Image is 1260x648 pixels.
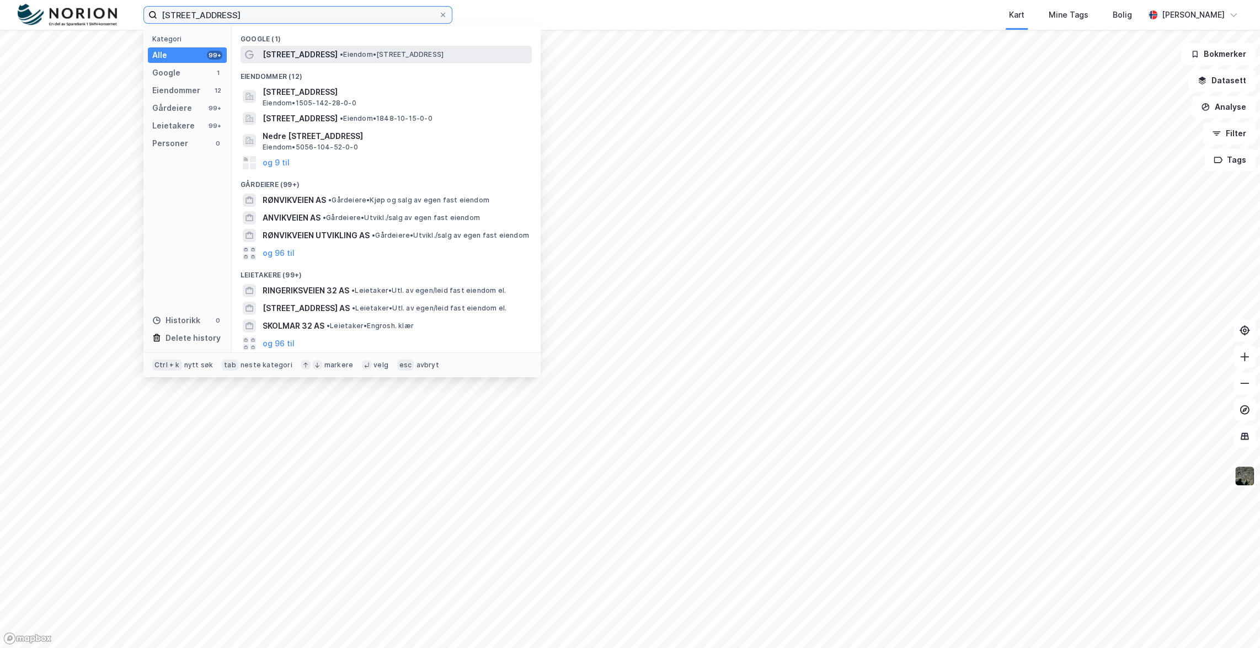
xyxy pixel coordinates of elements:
[213,86,222,95] div: 12
[1204,149,1256,171] button: Tags
[1049,8,1088,22] div: Mine Tags
[152,137,188,150] div: Personer
[352,304,506,313] span: Leietaker • Utl. av egen/leid fast eiendom el.
[207,51,222,60] div: 99+
[263,112,338,125] span: [STREET_ADDRESS]
[263,85,527,99] span: [STREET_ADDRESS]
[184,361,213,369] div: nytt søk
[327,322,414,330] span: Leietaker • Engrosh. klær
[1181,43,1256,65] button: Bokmerker
[328,196,489,205] span: Gårdeiere • Kjøp og salg av egen fast eiendom
[152,35,227,43] div: Kategori
[263,211,321,224] span: ANVIKVEIEN AS
[152,49,167,62] div: Alle
[323,213,326,222] span: •
[352,304,355,312] span: •
[1009,8,1024,22] div: Kart
[1188,69,1256,92] button: Datasett
[340,114,343,122] span: •
[263,130,527,143] span: Nedre [STREET_ADDRESS]
[416,361,439,369] div: avbryt
[152,119,195,132] div: Leietakere
[327,322,330,330] span: •
[241,361,292,369] div: neste kategori
[351,286,355,294] span: •
[1192,96,1256,118] button: Analyse
[232,262,541,282] div: Leietakere (99+)
[1205,595,1260,648] div: Kontrollprogram for chat
[263,143,358,152] span: Eiendom • 5056-104-52-0-0
[18,4,117,26] img: norion-logo.80e7a08dc31c2e691866.png
[232,26,541,46] div: Google (1)
[263,229,370,242] span: RØNVIKVEIEN UTVIKLING AS
[340,50,444,59] span: Eiendom • [STREET_ADDRESS]
[152,66,180,79] div: Google
[263,48,338,61] span: [STREET_ADDRESS]
[213,316,222,325] div: 0
[263,156,290,169] button: og 9 til
[263,319,324,333] span: SKOLMAR 32 AS
[1205,595,1260,648] iframe: Chat Widget
[157,7,439,23] input: Søk på adresse, matrikkel, gårdeiere, leietakere eller personer
[397,360,414,371] div: esc
[263,247,295,260] button: og 96 til
[340,50,343,58] span: •
[263,337,295,350] button: og 96 til
[263,284,349,297] span: RINGERIKSVEIEN 32 AS
[3,632,52,645] a: Mapbox homepage
[213,139,222,148] div: 0
[213,68,222,77] div: 1
[263,302,350,315] span: [STREET_ADDRESS] AS
[263,99,356,108] span: Eiendom • 1505-142-28-0-0
[323,213,480,222] span: Gårdeiere • Utvikl./salg av egen fast eiendom
[373,361,388,369] div: velg
[351,286,506,295] span: Leietaker • Utl. av egen/leid fast eiendom el.
[340,114,433,123] span: Eiendom • 1848-10-15-0-0
[232,63,541,83] div: Eiendommer (12)
[152,360,182,371] div: Ctrl + k
[328,196,332,204] span: •
[152,101,192,115] div: Gårdeiere
[165,331,221,345] div: Delete history
[372,231,375,239] span: •
[1113,8,1132,22] div: Bolig
[222,360,238,371] div: tab
[152,314,200,327] div: Historikk
[207,104,222,113] div: 99+
[152,84,200,97] div: Eiendommer
[207,121,222,130] div: 99+
[1162,8,1225,22] div: [PERSON_NAME]
[1203,122,1256,144] button: Filter
[372,231,529,240] span: Gårdeiere • Utvikl./salg av egen fast eiendom
[263,194,326,207] span: RØNVIKVEIEN AS
[232,172,541,191] div: Gårdeiere (99+)
[1234,465,1255,486] img: 9k=
[324,361,353,369] div: markere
